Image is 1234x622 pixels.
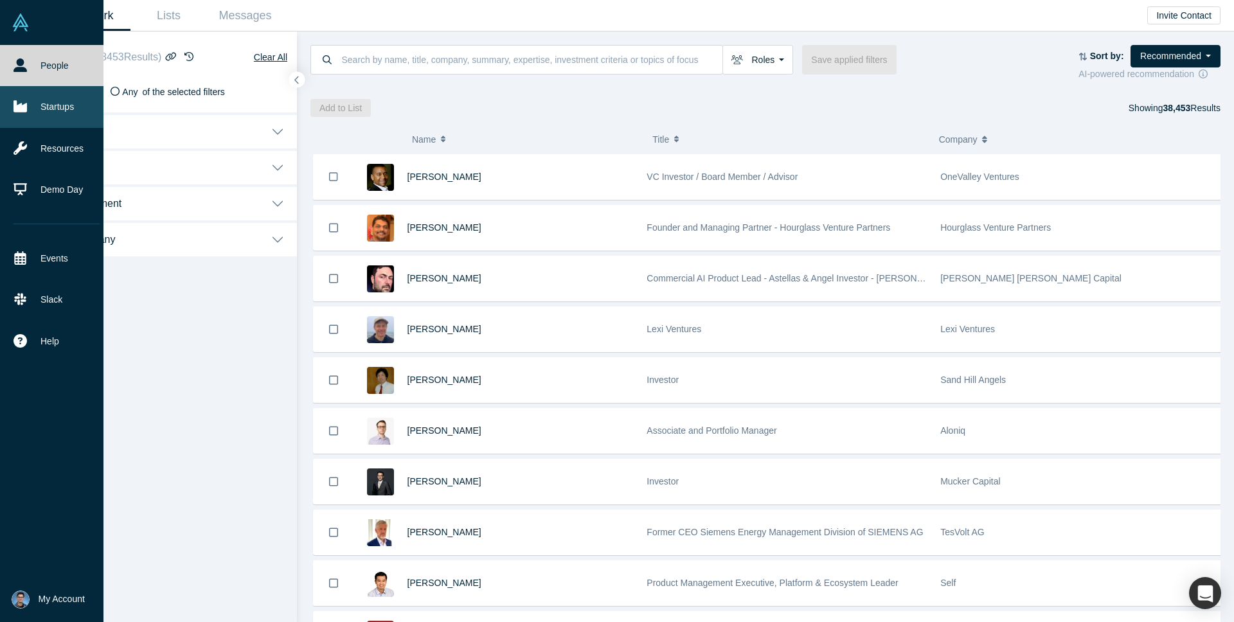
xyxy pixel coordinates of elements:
img: David Lee's Profile Image [367,570,394,597]
span: Product Management Executive, Platform & Ecosystem Leader [647,578,898,588]
span: Lexi Ventures [647,324,701,334]
span: Hourglass Venture Partners [940,222,1051,233]
img: Jonah Probell's Profile Image [367,316,394,343]
button: Company [939,126,1212,153]
button: Company [40,220,297,256]
button: Bookmark [314,154,353,199]
span: Investor [647,375,679,385]
span: Commercial AI Product Lead - Astellas & Angel Investor - [PERSON_NAME] [PERSON_NAME] Capital, Alc... [647,273,1123,283]
img: Alex Lazich's Account [12,591,30,609]
img: Juan Scarlett's Profile Image [367,164,394,191]
span: Results [1163,103,1221,113]
a: [PERSON_NAME] [407,578,481,588]
button: Roles [722,45,793,75]
button: My Account [12,591,85,609]
button: Recommended [1131,45,1221,67]
span: TesVolt AG [940,527,984,537]
a: [PERSON_NAME] [407,222,481,233]
button: Bookmark [314,409,353,453]
button: Investment [40,184,297,220]
span: Aloniq [940,425,965,436]
span: Sand Hill Angels [940,375,1006,385]
span: ( 38453 Results) [92,51,162,62]
span: Investor [647,476,679,486]
button: Title [652,126,925,153]
a: [PERSON_NAME] [407,527,481,537]
span: VC Investor / Board Member / Advisor [647,172,798,182]
span: Founder and Managing Partner - Hourglass Venture Partners [647,222,890,233]
button: Bookmark [314,561,353,605]
img: Jerry Chen's Profile Image [367,468,394,495]
button: Clear All [253,49,288,65]
a: [PERSON_NAME] [407,476,481,486]
img: Ning Sung's Profile Image [367,367,394,394]
div: AI-powered recommendation [1078,67,1221,81]
span: [PERSON_NAME] [PERSON_NAME] Capital [940,273,1122,283]
img: Ravi Subramanian's Profile Image [367,215,394,242]
button: Bookmark [314,510,353,555]
a: [PERSON_NAME] [407,375,481,385]
div: Showing [1129,99,1221,117]
img: Cyril Shtabtsovsky's Profile Image [367,418,394,445]
a: Lists [130,1,207,31]
span: Former CEO Siemens Energy Management Division of SIEMENS AG [647,527,923,537]
button: Bookmark [314,307,353,351]
button: Name [412,126,639,153]
a: Messages [207,1,283,31]
span: Title [652,126,669,153]
button: Bookmark [314,358,353,402]
a: [PERSON_NAME] [407,273,481,283]
span: Any [122,87,138,97]
img: Richard Svinkin's Profile Image [367,265,394,292]
button: Invite Contact [1147,6,1221,24]
button: People [40,148,297,184]
div: Satisfy of the selected filters [49,85,288,99]
span: OneValley Ventures [940,172,1019,182]
span: Company [939,126,978,153]
strong: Sort by: [1090,51,1124,61]
button: Roles [40,112,297,148]
input: Search by name, title, company, summary, expertise, investment criteria or topics of focus [341,44,723,75]
span: Associate and Portfolio Manager [647,425,776,436]
a: [PERSON_NAME] [407,425,481,436]
span: Mucker Capital [940,476,1000,486]
img: Alchemist Vault Logo [12,13,30,31]
a: [PERSON_NAME] [407,324,481,334]
button: Bookmark [314,256,353,301]
span: Filters [64,49,161,65]
button: Add to List [310,99,371,117]
button: Bookmark [314,459,353,504]
button: Bookmark [314,206,353,250]
img: Ralf Christian's Profile Image [367,519,394,546]
button: Save applied filters [802,45,896,75]
span: Name [412,126,436,153]
span: Lexi Ventures [940,324,995,334]
span: Self [940,578,956,588]
span: My Account [39,592,85,606]
strong: 38,453 [1163,103,1190,113]
a: [PERSON_NAME] [407,172,481,182]
span: Help [40,335,59,348]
